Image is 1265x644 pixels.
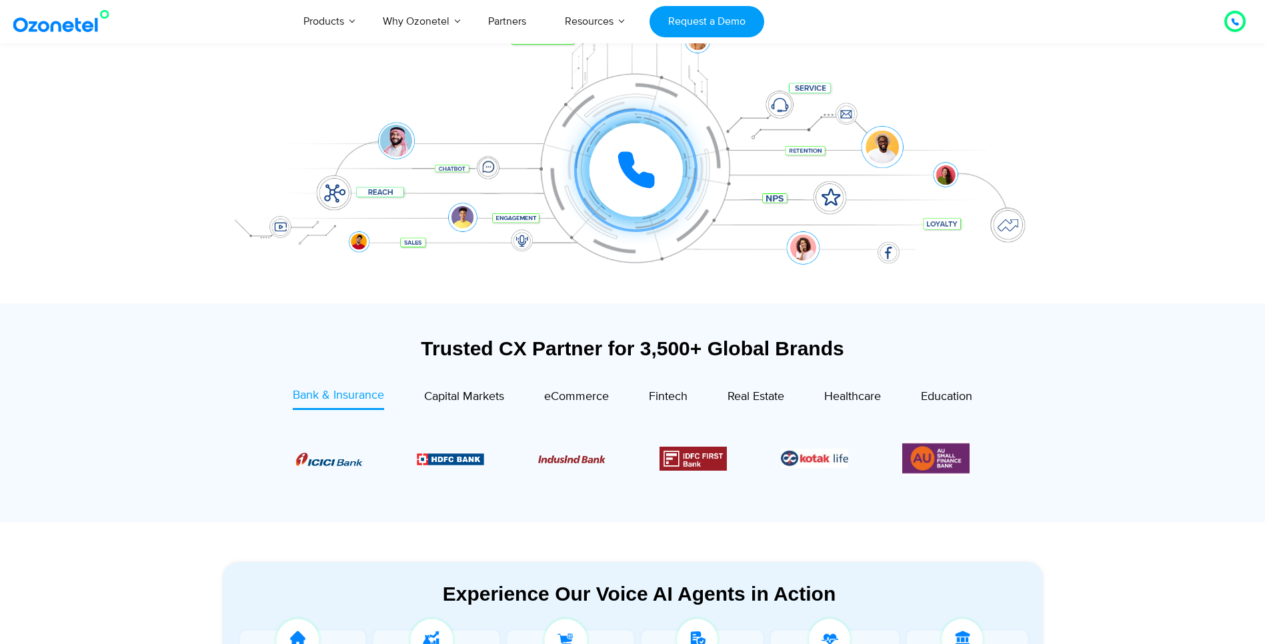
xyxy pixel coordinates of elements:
div: 2 / 6 [417,451,484,467]
a: Bank & Insurance [293,387,384,410]
div: Experience Our Voice AI Agents in Action [236,582,1043,605]
a: Education [921,387,972,410]
img: Picture9.png [417,453,484,465]
div: 3 / 6 [538,451,605,467]
span: Fintech [649,389,688,404]
span: eCommerce [544,389,609,404]
span: Education [921,389,972,404]
div: 1 / 6 [295,451,363,467]
span: Bank & Insurance [293,388,384,403]
img: Picture10.png [538,455,605,463]
a: Fintech [649,387,688,410]
a: Capital Markets [424,387,504,410]
span: Healthcare [824,389,881,404]
div: 6 / 6 [902,441,970,476]
a: Request a Demo [650,6,764,37]
a: Healthcare [824,387,881,410]
span: Capital Markets [424,389,504,404]
img: Picture13.png [902,441,970,476]
a: Real Estate [728,387,784,410]
img: Picture26.jpg [781,449,848,468]
img: Picture8.png [295,453,363,466]
a: eCommerce [544,387,609,410]
div: 5 / 6 [781,449,848,468]
div: 4 / 6 [660,447,727,471]
div: Trusted CX Partner for 3,500+ Global Brands [223,337,1043,360]
span: Real Estate [728,389,784,404]
div: Image Carousel [296,441,970,476]
img: Picture12.png [660,447,727,471]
